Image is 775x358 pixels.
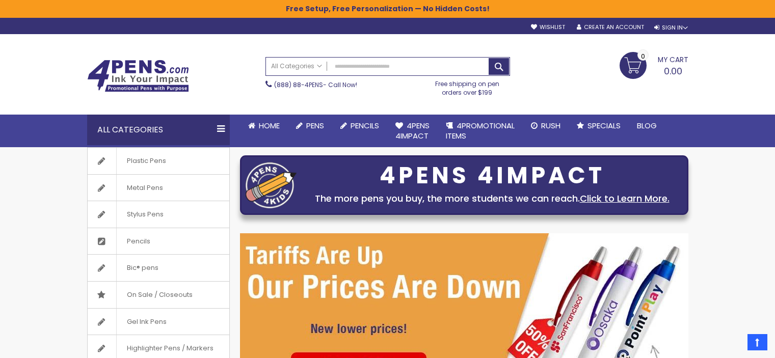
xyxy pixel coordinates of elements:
[87,60,189,92] img: 4Pens Custom Pens and Promotional Products
[641,51,645,61] span: 0
[629,115,665,137] a: Blog
[637,120,657,131] span: Blog
[274,80,357,89] span: - Call Now!
[332,115,387,137] a: Pencils
[747,334,767,350] a: Top
[302,191,683,206] div: The more pens you buy, the more students we can reach.
[88,255,229,281] a: Bic® pens
[88,175,229,201] a: Metal Pens
[580,192,670,205] a: Click to Learn More.
[654,24,688,32] div: Sign In
[587,120,621,131] span: Specials
[620,52,688,77] a: 0.00 0
[88,228,229,255] a: Pencils
[116,228,161,255] span: Pencils
[306,120,324,131] span: Pens
[116,282,203,308] span: On Sale / Closeouts
[88,201,229,228] a: Stylus Pens
[288,115,332,137] a: Pens
[116,148,176,174] span: Plastic Pens
[438,115,523,148] a: 4PROMOTIONALITEMS
[523,115,569,137] a: Rush
[351,120,379,131] span: Pencils
[88,282,229,308] a: On Sale / Closeouts
[577,23,644,31] a: Create an Account
[88,148,229,174] a: Plastic Pens
[116,201,174,228] span: Stylus Pens
[88,309,229,335] a: Gel Ink Pens
[240,115,288,137] a: Home
[271,62,322,70] span: All Categories
[116,255,169,281] span: Bic® pens
[569,115,629,137] a: Specials
[116,175,173,201] span: Metal Pens
[387,115,438,148] a: 4Pens4impact
[531,23,565,31] a: Wishlist
[266,58,327,74] a: All Categories
[302,165,683,186] div: 4PENS 4IMPACT
[446,120,515,141] span: 4PROMOTIONAL ITEMS
[274,80,323,89] a: (888) 88-4PENS
[87,115,230,145] div: All Categories
[664,65,682,77] span: 0.00
[424,76,510,96] div: Free shipping on pen orders over $199
[116,309,177,335] span: Gel Ink Pens
[541,120,560,131] span: Rush
[259,120,280,131] span: Home
[395,120,430,141] span: 4Pens 4impact
[246,162,297,208] img: four_pen_logo.png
